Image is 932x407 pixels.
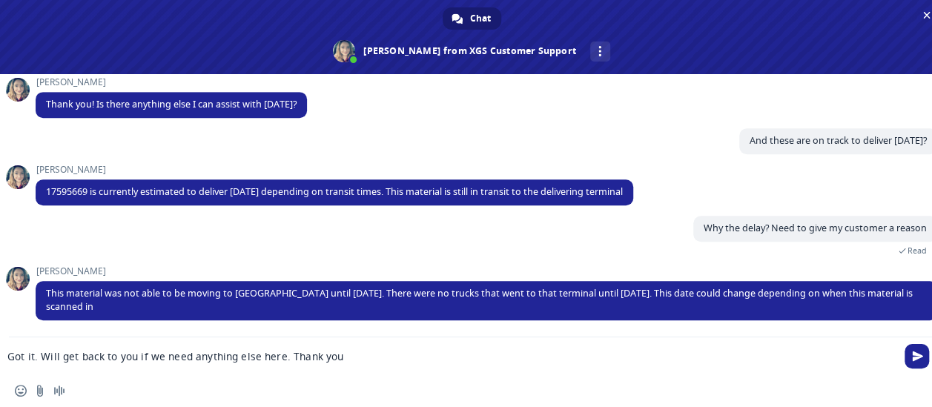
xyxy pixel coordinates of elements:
div: More channels [590,42,610,62]
span: 17595669 is currently estimated to deliver [DATE] depending on transit times. This material is st... [46,185,623,198]
span: Thank you! Is there anything else I can assist with [DATE]? [46,98,297,110]
span: Send a file [34,385,46,397]
span: Insert an emoji [15,385,27,397]
span: Audio message [53,385,65,397]
textarea: Compose your message... [7,350,888,363]
span: Send [905,344,929,368]
span: [PERSON_NAME] [36,77,307,87]
span: [PERSON_NAME] [36,165,633,175]
span: And these are on track to deliver [DATE]? [750,134,927,147]
span: Read [908,245,927,256]
div: Chat [443,7,501,30]
span: Why the delay? Need to give my customer a reason [704,222,927,234]
span: Chat [470,7,491,30]
span: This material was not able to be moving to [GEOGRAPHIC_DATA] until [DATE]. There were no trucks t... [46,287,913,313]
